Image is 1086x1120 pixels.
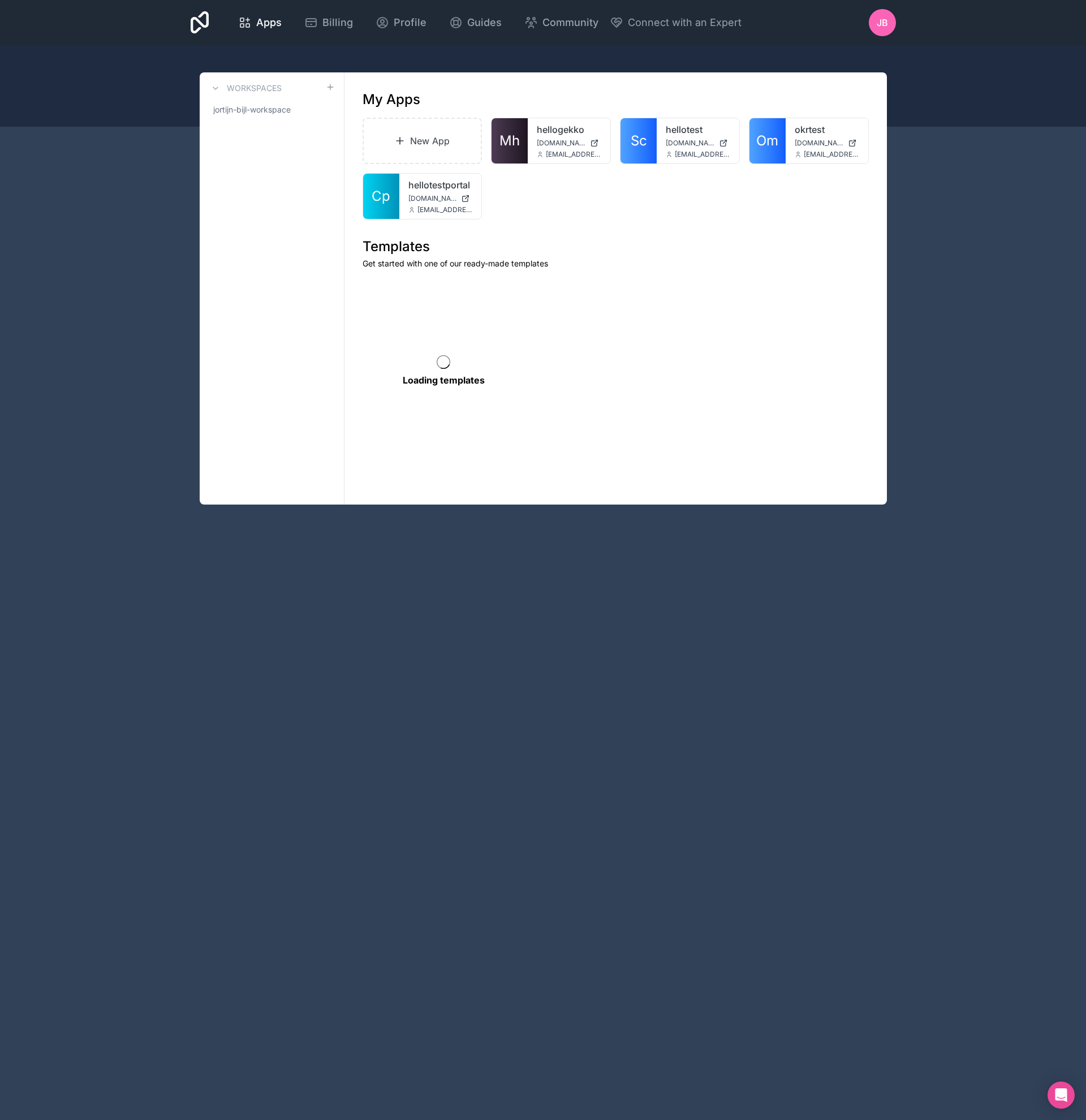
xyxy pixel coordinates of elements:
span: [EMAIL_ADDRESS][DOMAIN_NAME] [417,205,473,214]
span: JB [877,16,888,29]
a: Community [515,10,607,35]
span: [EMAIL_ADDRESS][DOMAIN_NAME] [675,150,730,159]
h1: My Apps [363,91,420,109]
span: [DOMAIN_NAME] [537,139,585,148]
a: Apps [229,10,291,35]
span: Apps [256,15,282,31]
a: Sc [620,118,657,163]
a: Om [749,118,786,163]
a: Cp [363,174,399,219]
span: [DOMAIN_NAME] [795,139,843,148]
span: Community [542,15,598,31]
a: Billing [295,10,362,35]
p: Get started with one of our ready-made templates [363,258,869,269]
a: [DOMAIN_NAME] [537,139,601,148]
a: Workspaces [209,81,282,95]
a: New App [363,118,482,164]
a: [DOMAIN_NAME] [666,139,730,148]
a: Mh [492,118,528,163]
span: Sc [631,132,647,150]
span: Om [756,132,778,150]
span: Profile [394,15,426,31]
span: Connect with an Expert [628,15,742,31]
span: [EMAIL_ADDRESS][DOMAIN_NAME] [804,150,859,159]
span: [DOMAIN_NAME] [666,139,714,148]
span: Billing [322,15,353,31]
a: hellotestportal [408,178,473,192]
span: [EMAIL_ADDRESS][DOMAIN_NAME] [546,150,601,159]
h3: Workspaces [227,83,282,94]
a: [DOMAIN_NAME] [795,139,859,148]
span: Mh [499,132,520,150]
a: jortijn-bijl-workspace [209,100,335,120]
a: okrtest [795,123,859,136]
a: hellogekko [537,123,601,136]
span: Cp [372,187,390,205]
a: Profile [367,10,436,35]
button: Connect with an Expert [610,15,742,31]
span: jortijn-bijl-workspace [213,104,291,115]
div: Open Intercom Messenger [1048,1082,1075,1109]
a: [DOMAIN_NAME] [408,194,473,203]
span: [DOMAIN_NAME] [408,194,457,203]
h1: Templates [363,238,869,256]
span: Guides [467,15,502,31]
a: Guides [440,10,511,35]
p: Loading templates [403,373,485,387]
a: hellotest [666,123,730,136]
